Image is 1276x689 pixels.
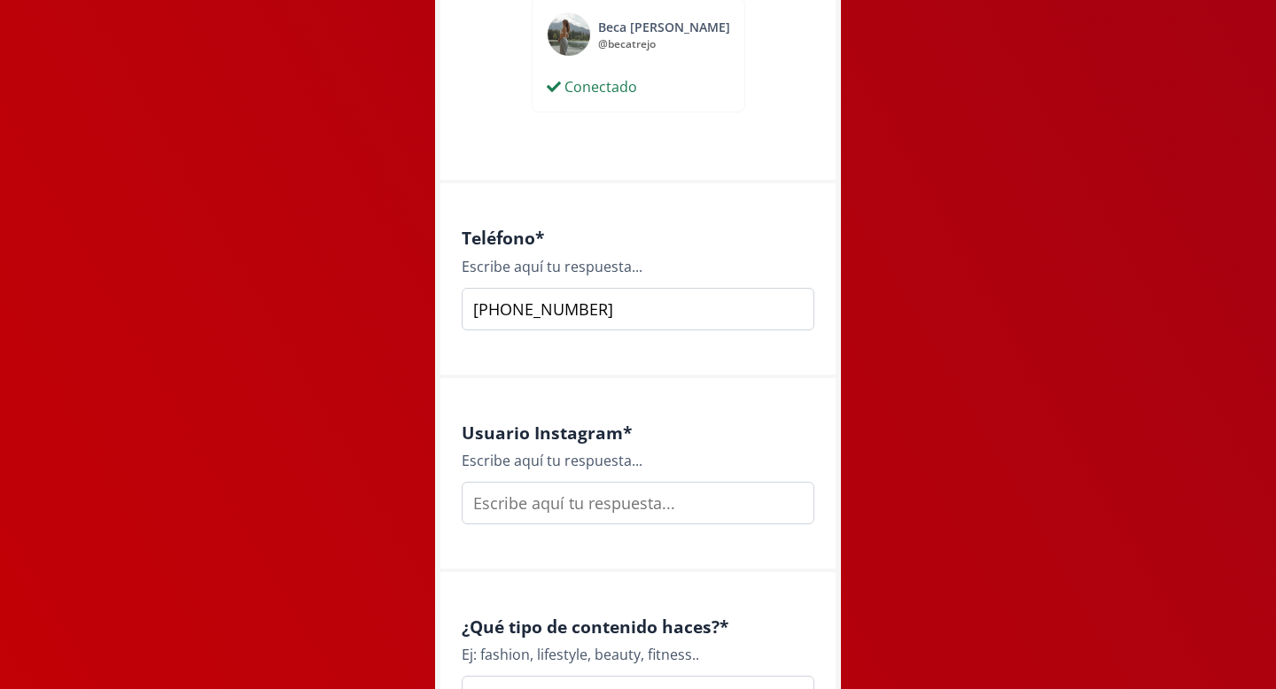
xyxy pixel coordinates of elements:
div: Ej: fashion, lifestyle, beauty, fitness.. [462,644,814,665]
div: Conectado [547,76,637,97]
h4: Usuario Instagram * [462,422,814,443]
h4: ¿Qué tipo de contenido haces? * [462,616,814,637]
div: Escribe aquí tu respuesta... [462,450,814,471]
div: @ becatrejo [598,36,730,52]
input: Escribe aquí tu respuesta... [462,482,814,524]
h4: Teléfono * [462,228,814,248]
img: 523930020_18521415415014348_1261115818157298434_n.jpg [547,12,591,57]
input: Type your answer here... [462,288,814,330]
div: Beca [PERSON_NAME] [598,18,730,36]
div: Escribe aquí tu respuesta... [462,256,814,277]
